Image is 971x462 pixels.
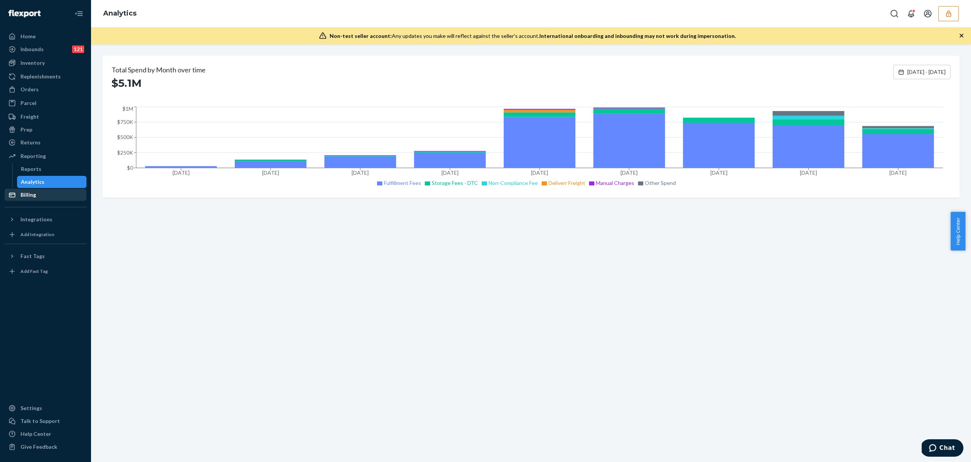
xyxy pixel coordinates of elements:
tspan: [DATE] [173,169,190,176]
button: Open Search Box [887,6,902,21]
div: Inbounds [20,45,44,53]
div: Replenishments [20,73,61,80]
a: Inbounds121 [5,43,86,55]
div: Add Integration [20,231,54,238]
button: Close Navigation [71,6,86,21]
div: Returns [20,139,41,146]
div: Prep [20,126,32,133]
a: Inventory [5,57,86,69]
tspan: [DATE] [889,169,907,176]
button: Open account menu [920,6,935,21]
tspan: [DATE] [531,169,548,176]
div: Reports [21,165,41,173]
span: [DATE] - [DATE] [907,68,946,76]
div: Integrations [20,216,52,223]
div: Inventory [20,59,45,67]
a: Billing [5,189,86,201]
iframe: Opens a widget where you can chat to one of our agents [922,439,963,458]
div: Any updates you make will reflect against the seller's account. [330,32,736,40]
tspan: [DATE] [710,169,727,176]
div: Home [20,33,36,40]
button: Help Center [951,212,965,251]
span: Non-test seller account: [330,33,392,39]
a: Analytics [17,176,87,188]
div: Orders [20,86,39,93]
a: Returns [5,136,86,149]
div: Analytics [21,178,44,186]
h2: Total Spend by Month over time [112,65,206,75]
div: Billing [20,191,36,199]
tspan: $0 [127,164,134,171]
tspan: $250K [117,149,133,156]
a: Add Integration [5,229,86,241]
tspan: [DATE] [442,169,459,176]
a: Settings [5,402,86,414]
button: Fast Tags [5,250,86,262]
a: Reporting [5,150,86,162]
button: Talk to Support [5,415,86,427]
a: Add Fast Tag [5,265,86,277]
span: $5.1M [112,76,141,90]
div: Add Fast Tag [20,268,48,274]
span: International onboarding and inbounding may not work during impersonation. [539,33,736,39]
tspan: [DATE] [800,169,817,176]
span: Manual Charges [596,180,634,186]
tspan: [DATE] [352,169,369,176]
ol: breadcrumbs [97,3,143,25]
div: Parcel [20,99,36,107]
tspan: $1M [123,105,133,112]
tspan: $500K [117,134,133,140]
img: Flexport logo [8,10,41,17]
span: Storage Fees - DTC [432,180,478,186]
div: Fast Tags [20,252,45,260]
div: Talk to Support [20,417,60,425]
button: Give Feedback [5,441,86,453]
span: Fulfillment Fees [384,180,421,186]
button: Integrations [5,213,86,226]
div: Reporting [20,152,46,160]
div: 121 [72,45,84,53]
a: Help Center [5,428,86,440]
div: Freight [20,113,39,121]
a: Reports [17,163,87,175]
tspan: [DATE] [262,169,279,176]
a: Orders [5,83,86,96]
a: Home [5,30,86,42]
span: Deliverr Freight [548,180,585,186]
span: Other Spend [645,180,676,186]
a: Prep [5,124,86,136]
div: Settings [20,404,42,412]
a: Freight [5,111,86,123]
button: [DATE] - [DATE] [893,65,951,79]
a: Replenishments [5,70,86,83]
button: Open notifications [903,6,919,21]
span: Non-Compliance Fee [489,180,538,186]
a: Parcel [5,97,86,109]
tspan: [DATE] [621,169,638,176]
a: Analytics [103,9,137,17]
div: Help Center [20,430,51,438]
tspan: $750K [117,119,133,125]
div: Give Feedback [20,443,57,451]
